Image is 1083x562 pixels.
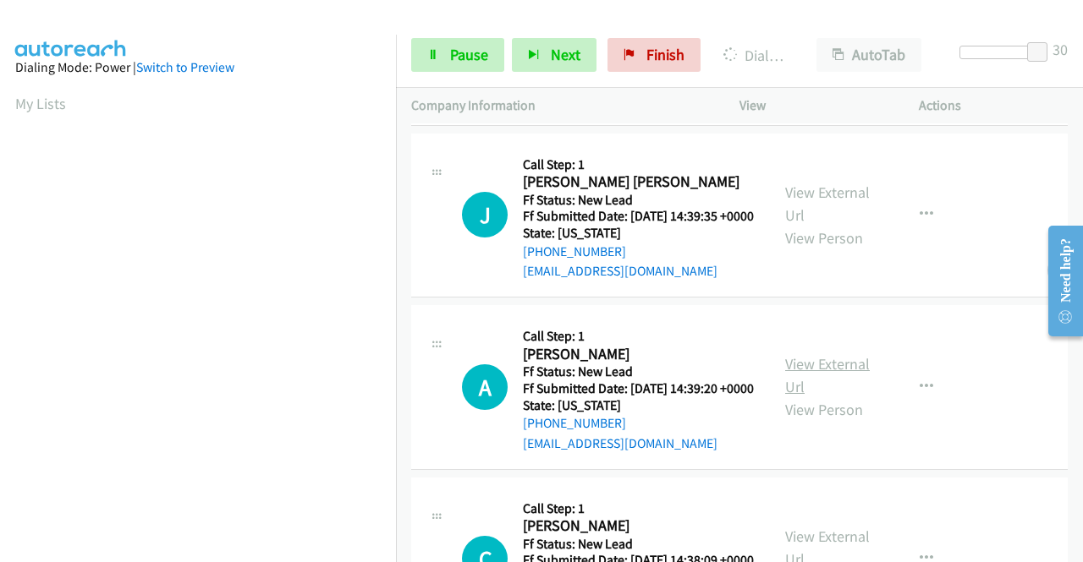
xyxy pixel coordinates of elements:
a: Switch to Preview [136,59,234,75]
button: AutoTab [816,38,921,72]
h2: [PERSON_NAME] [523,516,749,536]
h5: Call Step: 1 [523,156,754,173]
h5: Ff Status: New Lead [523,363,754,380]
p: Dialing [PERSON_NAME] [723,44,786,67]
div: 30 [1053,38,1068,61]
h5: Ff Submitted Date: [DATE] 14:39:35 +0000 [523,208,754,225]
p: View [739,95,888,116]
h1: A [462,364,508,410]
a: Finish [607,38,701,72]
a: My Lists [15,94,66,113]
h5: Call Step: 1 [523,500,754,517]
a: [PHONE_NUMBER] [523,415,626,431]
h2: [PERSON_NAME] [PERSON_NAME] [523,172,749,192]
iframe: Resource Center [1035,214,1083,348]
span: Finish [646,45,684,64]
a: View External Url [785,354,870,396]
div: The call is yet to be attempted [462,364,508,410]
h5: Ff Status: New Lead [523,192,754,209]
a: View Person [785,228,863,248]
a: Pause [411,38,504,72]
h5: State: [US_STATE] [523,397,754,414]
span: Next [551,45,580,64]
div: The call is yet to be attempted [462,192,508,237]
h1: J [462,192,508,237]
p: Actions [919,95,1068,116]
div: Dialing Mode: Power | [15,57,381,78]
span: Pause [450,45,488,64]
a: [EMAIL_ADDRESS][DOMAIN_NAME] [523,435,717,451]
a: View Person [785,400,863,419]
h5: Call Step: 1 [523,328,754,345]
a: View External Url [785,183,870,225]
h5: Ff Submitted Date: [DATE] 14:39:20 +0000 [523,380,754,397]
a: [EMAIL_ADDRESS][DOMAIN_NAME] [523,263,717,279]
p: Company Information [411,95,709,116]
button: Next [512,38,596,72]
h2: [PERSON_NAME] [523,345,749,364]
h5: Ff Status: New Lead [523,536,754,553]
a: [PHONE_NUMBER] [523,243,626,259]
h5: State: [US_STATE] [523,225,754,242]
